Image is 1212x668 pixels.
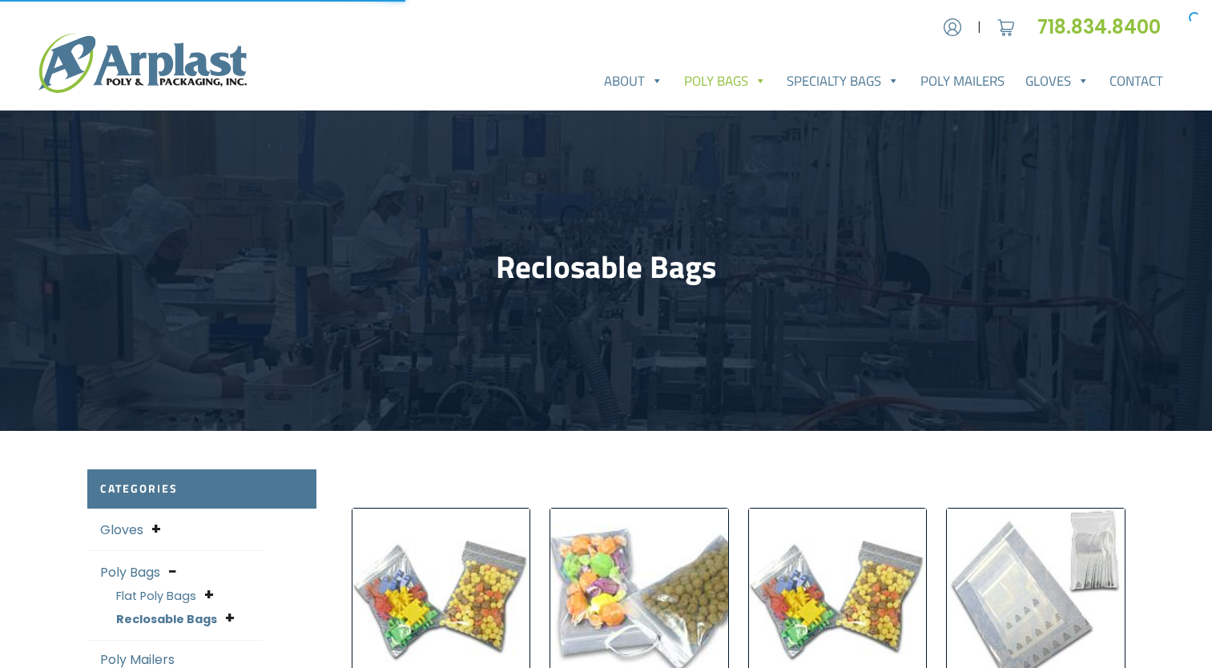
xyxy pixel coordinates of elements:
a: Contact [1099,65,1174,97]
a: About [594,65,674,97]
a: Specialty Bags [777,65,911,97]
span: | [977,18,981,37]
a: 718.834.8400 [1037,14,1174,40]
a: Poly Bags [100,563,160,581]
a: Reclosable Bags [116,611,217,627]
h2: Categories [87,469,316,509]
a: Gloves [1015,65,1100,97]
a: Poly Mailers [910,65,1015,97]
a: Poly Bags [674,65,777,97]
a: Flat Poly Bags [116,588,196,604]
img: logo [38,34,247,93]
h1: Reclosable Bags [87,248,1125,286]
a: Gloves [100,521,143,539]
